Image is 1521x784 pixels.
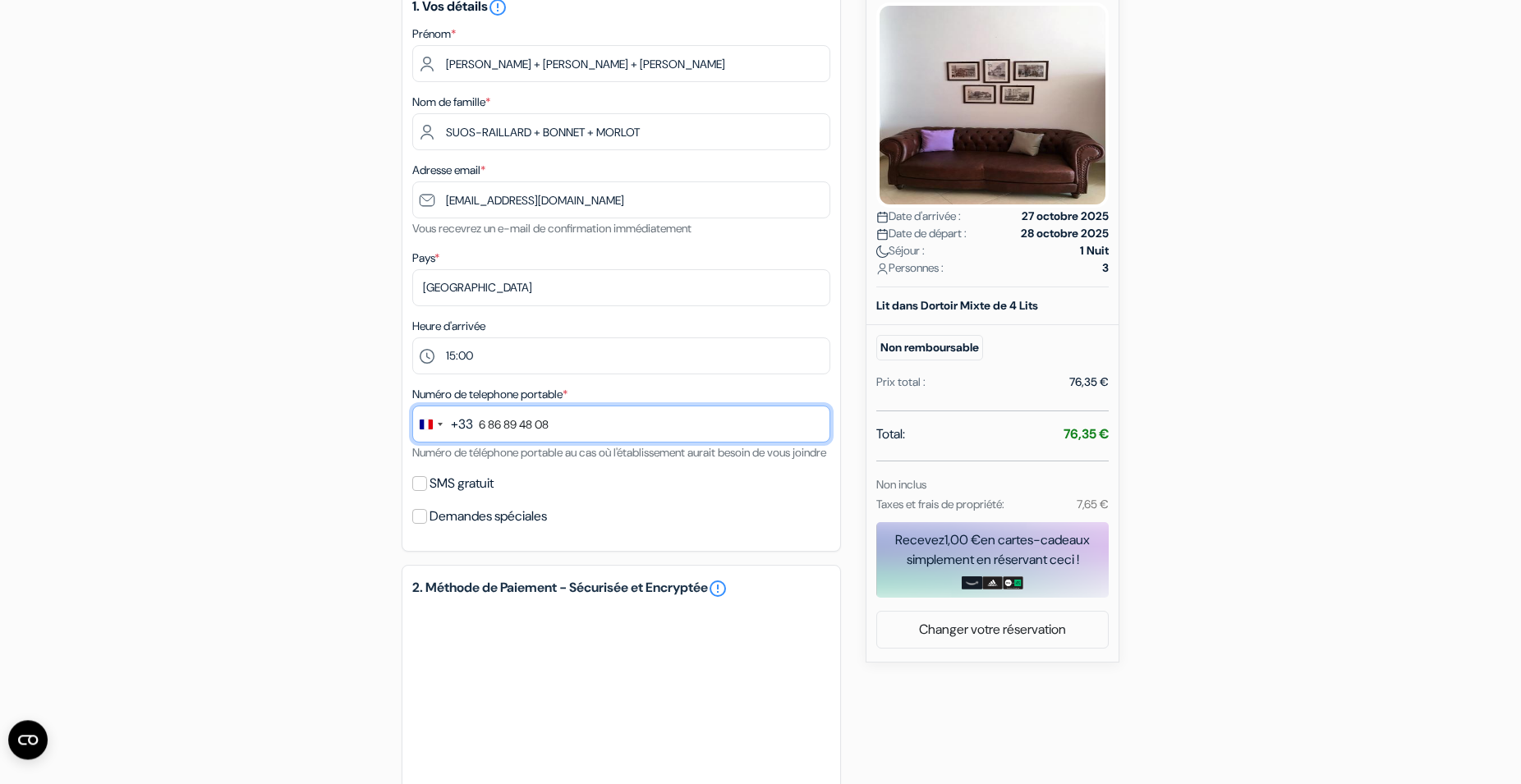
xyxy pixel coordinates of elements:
button: Ouvrir le widget CMP [8,720,48,759]
img: uber-uber-eats-card.png [1003,576,1023,589]
small: Non inclus [876,477,926,492]
span: Date de départ : [876,225,967,242]
div: Recevez en cartes-cadeaux simplement en réservant ceci ! [876,530,1109,570]
div: Prix total : [876,374,926,391]
input: 6 12 34 56 78 [412,406,830,442]
label: Prénom [412,25,456,43]
img: calendar.svg [876,211,889,223]
div: +33 [451,415,473,434]
img: adidas-card.png [982,576,1003,589]
button: Change country, selected France (+33) [413,406,473,442]
label: Nom de famille [412,94,490,111]
span: 1,00 € [944,531,981,548]
label: Pays [412,250,439,267]
strong: 76,35 € [1064,425,1109,442]
strong: 3 [1102,259,1109,277]
a: Changer votre réservation [877,614,1108,645]
strong: 1 Nuit [1080,242,1109,259]
label: Numéro de telephone portable [412,386,568,403]
div: 76,35 € [1069,374,1109,391]
strong: 27 octobre 2025 [1022,208,1109,225]
h5: 2. Méthode de Paiement - Sécurisée et Encryptée [412,579,830,598]
small: 7,65 € [1077,497,1109,511]
input: Entrer adresse e-mail [412,181,830,218]
small: Vous recevrez un e-mail de confirmation immédiatement [412,221,692,236]
small: Numéro de téléphone portable au cas où l'établissement aurait besoin de vous joindre [412,445,826,460]
img: moon.svg [876,245,889,258]
input: Entrer le nom de famille [412,113,830,150]
img: calendar.svg [876,228,889,241]
label: SMS gratuit [430,472,494,495]
label: Adresse email [412,162,485,179]
span: Total: [876,424,905,444]
input: Entrez votre prénom [412,45,830,82]
span: Séjour : [876,242,925,259]
strong: 28 octobre 2025 [1021,225,1109,242]
small: Non remboursable [876,335,983,360]
span: Date d'arrivée : [876,208,961,225]
img: user_icon.svg [876,263,889,275]
a: error_outline [708,579,728,598]
b: Lit dans Dortoir Mixte de 4 Lits [876,298,1038,313]
small: Taxes et frais de propriété: [876,497,1004,511]
span: Personnes : [876,259,944,277]
img: amazon-card-no-text.png [962,576,982,589]
label: Demandes spéciales [430,505,547,528]
label: Heure d'arrivée [412,318,485,335]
